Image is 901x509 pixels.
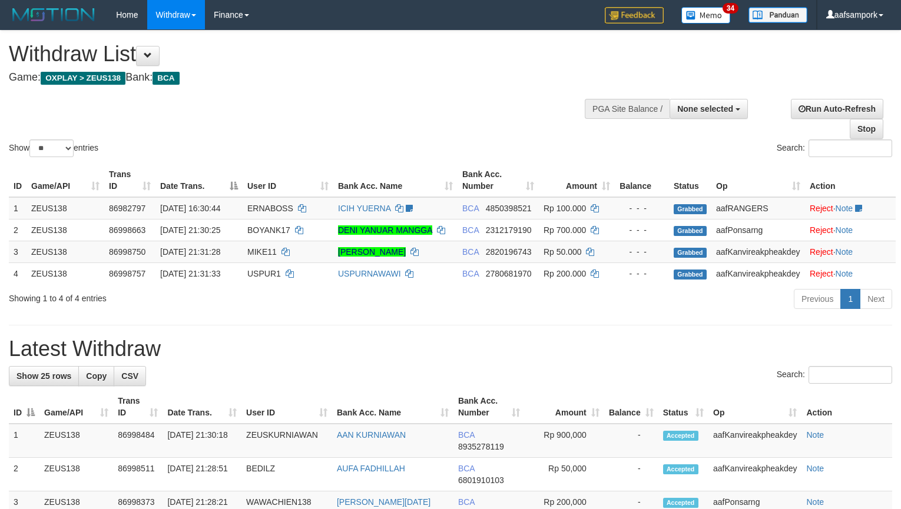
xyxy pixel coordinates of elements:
a: Note [806,430,824,440]
td: ZEUS138 [26,197,104,219]
th: Bank Acc. Name: activate to sort column ascending [332,390,453,424]
a: [PERSON_NAME][DATE] [337,497,430,507]
td: ZEUS138 [39,424,113,458]
td: 3 [9,241,26,262]
span: [DATE] 21:31:33 [160,269,220,278]
td: - [604,424,658,458]
span: Accepted [663,464,698,474]
td: aafRANGERS [711,197,805,219]
th: Balance: activate to sort column ascending [604,390,658,424]
td: · [805,219,896,241]
td: [DATE] 21:28:51 [163,458,241,491]
span: Copy 4850398521 to clipboard [486,204,532,213]
td: aafKanvireakpheakdey [711,241,805,262]
a: AAN KURNIAWAN [337,430,406,440]
td: ZEUS138 [26,262,104,284]
td: · [805,241,896,262]
span: BCA [462,247,479,257]
th: User ID: activate to sort column ascending [241,390,332,424]
span: BCA [458,497,475,507]
th: Date Trans.: activate to sort column descending [155,164,243,197]
td: 86998484 [113,424,163,458]
div: - - - [620,268,664,280]
span: Copy [86,371,107,381]
td: aafPonsarng [711,219,805,241]
a: Copy [78,366,114,386]
img: Button%20Memo.svg [681,7,731,24]
th: Action [805,164,896,197]
div: - - - [620,224,664,236]
a: USPURNAWAWI [338,269,401,278]
button: None selected [670,99,748,119]
span: MIKE11 [247,247,277,257]
div: - - - [620,246,664,258]
span: 86982797 [109,204,145,213]
div: Showing 1 to 4 of 4 entries [9,288,367,304]
td: ZEUS138 [26,219,104,241]
th: Game/API: activate to sort column ascending [26,164,104,197]
td: aafKanvireakpheakdey [708,458,801,491]
a: Next [860,289,892,309]
a: Stop [850,119,883,139]
th: Op: activate to sort column ascending [711,164,805,197]
span: [DATE] 21:31:28 [160,247,220,257]
span: Grabbed [674,270,707,280]
td: Rp 50,000 [525,458,604,491]
th: Trans ID: activate to sort column ascending [104,164,155,197]
td: 2 [9,219,26,241]
span: None selected [677,104,733,114]
span: Grabbed [674,204,707,214]
td: ZEUSKURNIAWAN [241,424,332,458]
label: Search: [777,139,892,157]
th: ID [9,164,26,197]
td: ZEUS138 [26,241,104,262]
span: CSV [121,371,138,381]
span: BCA [462,225,479,235]
th: Op: activate to sort column ascending [708,390,801,424]
div: PGA Site Balance / [585,99,670,119]
td: aafKanvireakpheakdey [708,424,801,458]
th: Date Trans.: activate to sort column ascending [163,390,241,424]
input: Search: [809,366,892,384]
label: Show entries [9,139,98,157]
h1: Withdraw List [9,42,589,66]
a: Run Auto-Refresh [791,99,883,119]
td: · [805,262,896,284]
th: Game/API: activate to sort column ascending [39,390,113,424]
th: Trans ID: activate to sort column ascending [113,390,163,424]
a: Note [836,269,853,278]
th: Balance [615,164,669,197]
th: User ID: activate to sort column ascending [243,164,333,197]
h1: Latest Withdraw [9,337,892,361]
img: panduan.png [748,7,807,23]
a: CSV [114,366,146,386]
span: Grabbed [674,248,707,258]
span: BCA [458,430,475,440]
th: ID: activate to sort column descending [9,390,39,424]
a: Note [836,247,853,257]
span: Copy 6801910103 to clipboard [458,475,504,485]
a: DENI YANUAR MANGGA [338,225,432,235]
span: [DATE] 21:30:25 [160,225,220,235]
h4: Game: Bank: [9,72,589,84]
span: Copy 2780681970 to clipboard [486,269,532,278]
a: Reject [810,247,833,257]
img: MOTION_logo.png [9,6,98,24]
span: OXPLAY > ZEUS138 [41,72,125,85]
span: BCA [462,269,479,278]
a: ICIH YUERNA [338,204,390,213]
span: 86998663 [109,225,145,235]
a: Note [836,204,853,213]
span: Rp 200.000 [544,269,586,278]
a: [PERSON_NAME] [338,247,406,257]
th: Bank Acc. Number: activate to sort column ascending [458,164,539,197]
span: Rp 700.000 [544,225,586,235]
label: Search: [777,366,892,384]
a: Reject [810,269,833,278]
th: Status: activate to sort column ascending [658,390,708,424]
a: Reject [810,204,833,213]
span: ERNABOSS [247,204,293,213]
span: Accepted [663,431,698,441]
span: USPUR1 [247,269,281,278]
td: · [805,197,896,219]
